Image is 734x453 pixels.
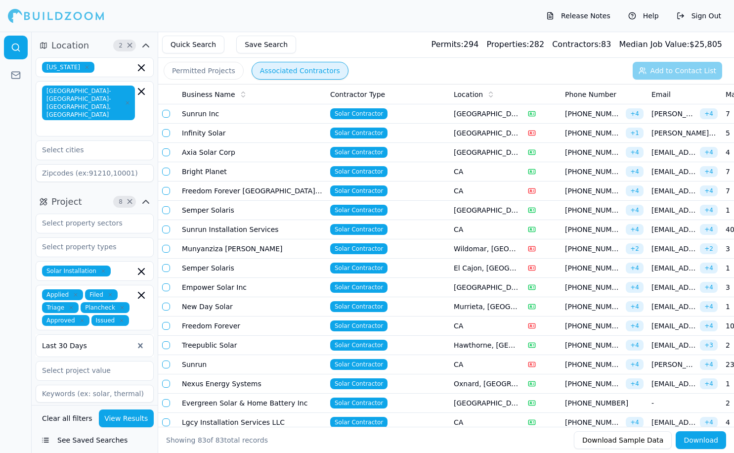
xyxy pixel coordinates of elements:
span: Solar Contractor [330,359,388,370]
span: Approved [42,315,89,326]
span: + 4 [626,147,644,158]
td: [GEOGRAPHIC_DATA], [GEOGRAPHIC_DATA] [450,201,524,220]
span: Location [51,39,89,52]
span: [US_STATE] [42,62,94,73]
span: Contractor Type [330,90,385,99]
span: [PHONE_NUMBER] [565,282,622,292]
span: + 4 [626,359,644,370]
button: Associated Contractors [252,62,348,80]
span: Solar Contractor [330,147,388,158]
td: Hawthorne, [GEOGRAPHIC_DATA] [450,336,524,355]
span: + 4 [700,378,718,389]
td: Semper Solaris [178,201,326,220]
input: Zipcodes (ex:91210,10001) [36,164,154,182]
td: Axia Solar Corp [178,143,326,162]
span: + 4 [700,166,718,177]
button: Project8Clear Project filters [36,194,154,210]
td: Semper Solaris [178,259,326,278]
input: Select property types [36,238,141,256]
span: Solar Contractor [330,378,388,389]
td: - [648,394,722,413]
span: 8 [116,197,126,207]
span: [EMAIL_ADDRESS][DOMAIN_NAME] [651,244,696,254]
span: [PHONE_NUMBER] [565,167,622,177]
span: Solar Installation [42,266,111,276]
td: Sunrun Inc [178,104,326,124]
span: Business Name [182,90,235,99]
span: Solar Contractor [330,205,388,216]
td: Murrieta, [GEOGRAPHIC_DATA] [450,297,524,317]
td: Wildomar, [GEOGRAPHIC_DATA] [450,239,524,259]
td: Sunrun Installation Services [178,220,326,239]
span: [PHONE_NUMBER] [565,360,622,369]
span: Solar Contractor [330,320,388,331]
span: [PHONE_NUMBER] [565,263,622,273]
span: [PHONE_NUMBER] [565,417,622,427]
td: CA [450,220,524,239]
span: [PERSON_NAME][EMAIL_ADDRESS][PERSON_NAME][DOMAIN_NAME] [651,109,696,119]
span: [EMAIL_ADDRESS][DOMAIN_NAME] [651,147,696,157]
span: [EMAIL_ADDRESS][DOMAIN_NAME] [651,282,696,292]
td: Bright Planet [178,162,326,181]
button: Clear all filters [40,409,95,427]
td: [GEOGRAPHIC_DATA], [GEOGRAPHIC_DATA] [450,143,524,162]
td: New Day Solar [178,297,326,317]
td: [GEOGRAPHIC_DATA], [GEOGRAPHIC_DATA] [450,278,524,297]
td: Oxnard, [GEOGRAPHIC_DATA] [450,374,524,394]
span: + 4 [626,166,644,177]
td: [GEOGRAPHIC_DATA], [GEOGRAPHIC_DATA] [450,104,524,124]
span: Solar Contractor [330,224,388,235]
span: Median Job Value: [619,40,689,49]
td: Munyanziza [PERSON_NAME] [178,239,326,259]
td: Infinity Solar [178,124,326,143]
span: Solar Contractor [330,301,388,312]
span: [PHONE_NUMBER] [565,321,622,331]
span: Plancheck [81,302,130,313]
span: + 4 [626,263,644,273]
span: + 4 [626,224,644,235]
span: [PHONE_NUMBER] [565,340,622,350]
td: [GEOGRAPHIC_DATA], [GEOGRAPHIC_DATA] [450,394,524,413]
span: + 4 [626,301,644,312]
span: Solar Contractor [330,243,388,254]
td: Treepublic Solar [178,336,326,355]
span: + 4 [700,263,718,273]
span: + 4 [626,185,644,196]
button: Release Notes [541,8,615,24]
span: + 4 [700,147,718,158]
span: + 4 [700,282,718,293]
span: + 4 [626,282,644,293]
td: CA [450,413,524,432]
span: Solar Contractor [330,282,388,293]
span: [PHONE_NUMBER] [565,398,644,408]
div: 83 [552,39,611,50]
span: Filed [85,289,118,300]
span: Solar Contractor [330,340,388,351]
span: [EMAIL_ADDRESS][DOMAIN_NAME] [651,205,696,215]
div: 282 [486,39,544,50]
span: [PHONE_NUMBER] [565,147,622,157]
span: Triage [42,302,79,313]
span: + 4 [626,108,644,119]
span: Solar Contractor [330,263,388,273]
span: Solar Contractor [330,398,388,408]
input: Keywords (ex: solar, thermal) [36,385,154,403]
span: + 2 [700,243,718,254]
span: + 4 [700,359,718,370]
span: [PHONE_NUMBER] [565,302,622,312]
span: Phone Number [565,90,616,99]
td: Sunrun [178,355,326,374]
button: Download [676,431,726,449]
td: [GEOGRAPHIC_DATA], [GEOGRAPHIC_DATA] [450,124,524,143]
td: Freedom Forever [GEOGRAPHIC_DATA][US_STATE] [178,181,326,201]
td: CA [450,355,524,374]
span: [EMAIL_ADDRESS][DOMAIN_NAME] [651,302,696,312]
span: [EMAIL_ADDRESS][DOMAIN_NAME] [651,225,696,234]
button: Quick Search [162,36,224,53]
input: Select cities [36,141,141,159]
span: Location [454,90,483,99]
span: [EMAIL_ADDRESS][DOMAIN_NAME] [651,321,696,331]
span: Solar Contractor [330,128,388,138]
span: [PHONE_NUMBER] [565,128,622,138]
span: [EMAIL_ADDRESS][DOMAIN_NAME] [651,417,696,427]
